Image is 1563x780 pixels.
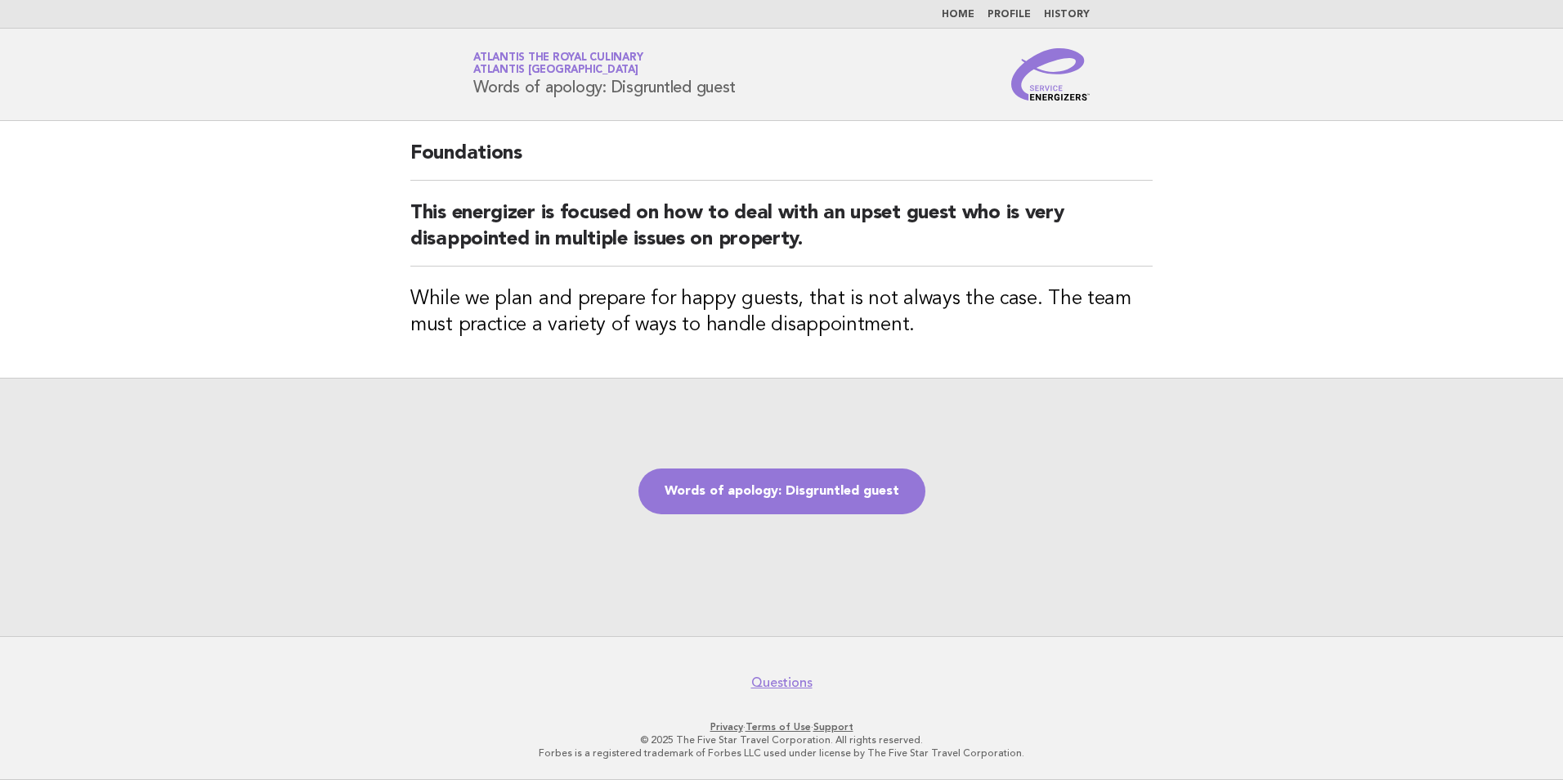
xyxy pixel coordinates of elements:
p: Forbes is a registered trademark of Forbes LLC used under license by The Five Star Travel Corpora... [281,746,1282,760]
a: Support [813,721,853,733]
h3: While we plan and prepare for happy guests, that is not always the case. The team must practice a... [410,286,1153,338]
h2: Foundations [410,141,1153,181]
a: Terms of Use [746,721,811,733]
p: © 2025 The Five Star Travel Corporation. All rights reserved. [281,733,1282,746]
span: Atlantis [GEOGRAPHIC_DATA] [473,65,638,76]
img: Service Energizers [1011,48,1090,101]
a: History [1044,10,1090,20]
a: Words of apology: Disgruntled guest [638,468,925,514]
a: Privacy [710,721,743,733]
a: Home [942,10,974,20]
a: Questions [751,675,813,691]
h1: Words of apology: Disgruntled guest [473,53,735,96]
h2: This energizer is focused on how to deal with an upset guest who is very disappointed in multiple... [410,200,1153,267]
a: Atlantis the Royal CulinaryAtlantis [GEOGRAPHIC_DATA] [473,52,643,75]
a: Profile [988,10,1031,20]
p: · · [281,720,1282,733]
